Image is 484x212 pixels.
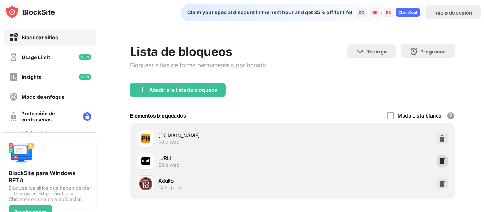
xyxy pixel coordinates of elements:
div: 53 [386,10,391,15]
div: Programar [420,48,446,55]
img: customize-block-page-off.svg [9,132,18,141]
div: 00 [359,10,364,15]
div: Bloquear sitios de forma permanente o por horario [130,62,266,69]
img: favicons [141,157,150,165]
img: time-usage-off.svg [9,53,18,62]
div: Añadir a la lista de bloqueos [149,87,217,93]
div: Página de bloques personalizados [21,130,77,142]
div: 🔞 [138,177,153,191]
div: Bloquear sitios [22,34,58,40]
img: lock-menu.svg [83,112,91,121]
img: new-icon.svg [79,54,91,60]
div: Adulto [158,177,293,184]
div: Modo Lista blanca [398,113,441,119]
div: Categoría [158,184,181,191]
img: focus-off.svg [9,92,18,101]
img: push-desktop.svg [9,141,34,167]
div: : [379,8,384,17]
div: Usage Limit [22,54,50,60]
div: Sitio web [158,139,180,145]
div: [URL] [158,154,293,162]
img: lock-menu.svg [83,132,91,141]
img: block-on.svg [9,33,18,42]
div: Elementos bloqueados [130,113,186,119]
div: [DOMAIN_NAME] [158,132,293,139]
div: : [366,8,370,17]
div: Bloquea los sitios que hacen perder el tiempo en Edge, Firefox y Chrome con una sola aplicación. [9,185,92,202]
img: logo-blocksite.svg [5,5,55,19]
div: Modo de enfoque [22,94,64,100]
div: Sitio web [158,162,180,168]
img: password-protection-off.svg [9,112,18,121]
div: Inicio de sesión [434,10,472,16]
div: Claim Deal [399,10,417,15]
img: insights-off.svg [9,73,18,81]
div: BlockSite para Windows BETA [9,170,92,184]
img: new-icon.svg [79,74,91,80]
img: favicons [141,134,150,143]
div: Claim your special discount in the next hour and get 35% off for life! [183,9,353,16]
div: Protección de contraseñas [21,110,77,122]
div: Redirigir [366,48,387,55]
div: Lista de bloqueos [130,44,266,59]
div: Insights [22,74,41,80]
div: 59 [372,10,378,15]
